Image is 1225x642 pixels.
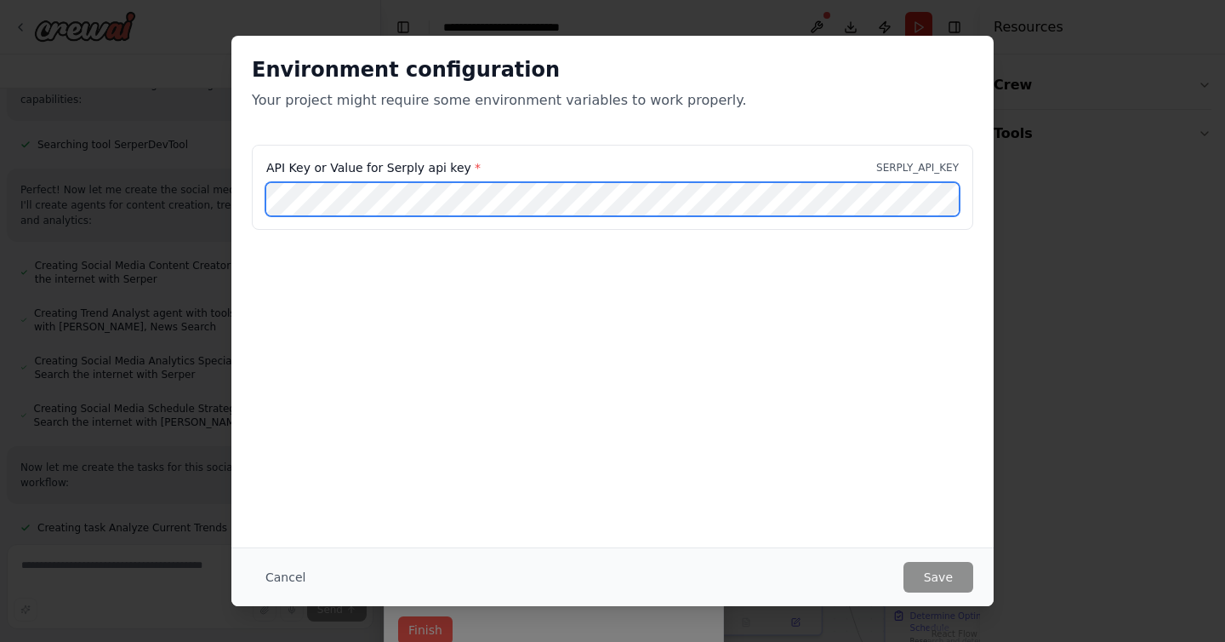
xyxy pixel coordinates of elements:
p: SERPLY_API_KEY [876,161,959,175]
button: Cancel [252,562,319,593]
p: Your project might require some environment variables to work properly. [252,90,973,111]
label: API Key or Value for Serply api key [266,159,481,176]
button: Save [903,562,973,593]
h2: Environment configuration [252,56,973,83]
